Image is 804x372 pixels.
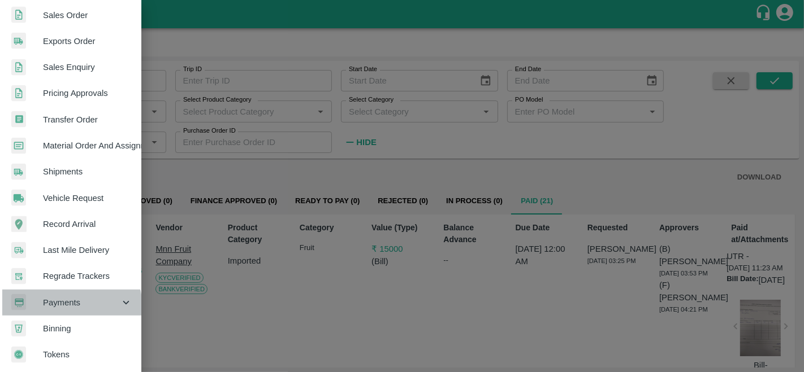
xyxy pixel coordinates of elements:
[11,242,26,259] img: delivery
[43,61,132,73] span: Sales Enquiry
[11,7,26,23] img: sales
[43,218,132,230] span: Record Arrival
[43,35,132,47] span: Exports Order
[11,268,26,285] img: whTracker
[11,321,26,336] img: bin
[43,9,132,21] span: Sales Order
[43,113,132,126] span: Transfer Order
[43,192,132,204] span: Vehicle Request
[43,348,132,361] span: Tokens
[11,294,26,310] img: payment
[11,216,27,232] img: recordArrival
[11,164,26,180] img: shipments
[11,190,26,206] img: vehicle
[11,85,26,102] img: sales
[43,139,132,152] span: Material Order And Assignment
[11,347,26,363] img: tokens
[43,165,132,178] span: Shipments
[11,111,26,128] img: whTransfer
[43,87,132,99] span: Pricing Approvals
[11,138,26,154] img: centralMaterial
[11,33,26,49] img: shipments
[43,296,120,309] span: Payments
[43,244,132,256] span: Last Mile Delivery
[43,270,132,282] span: Regrade Trackers
[43,322,132,335] span: Binning
[11,59,26,76] img: sales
